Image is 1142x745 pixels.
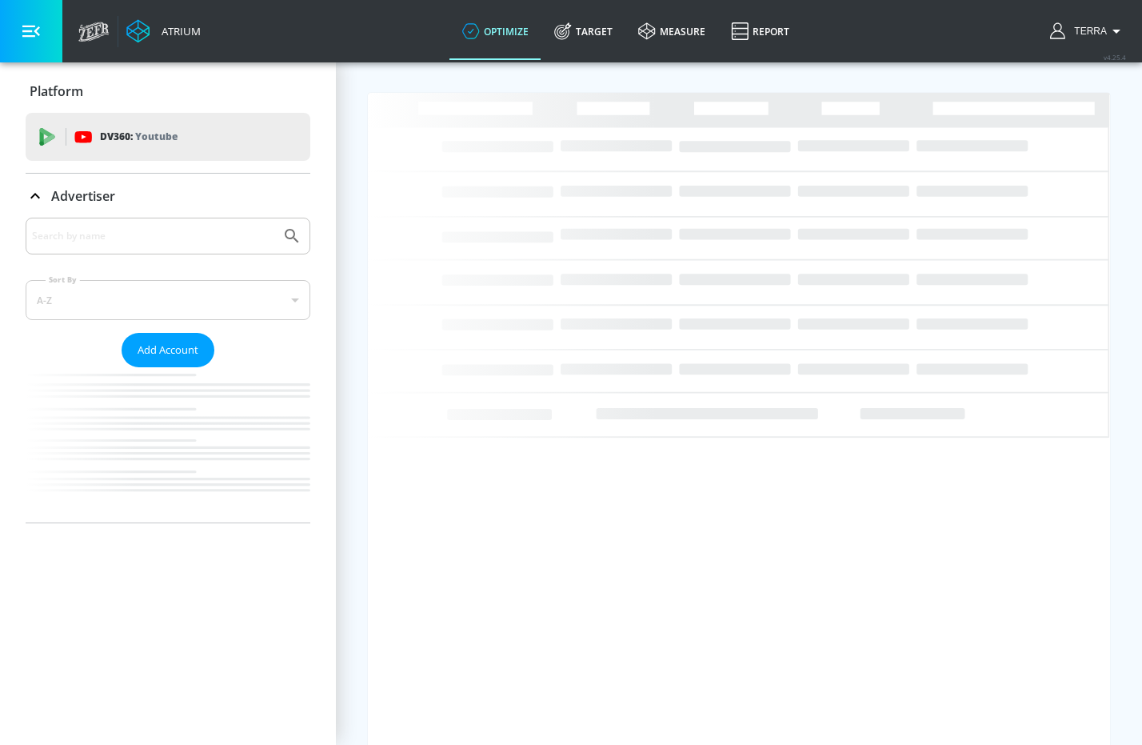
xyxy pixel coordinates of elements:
[1050,22,1126,41] button: Terra
[26,174,310,218] div: Advertiser
[51,187,115,205] p: Advertiser
[718,2,802,60] a: Report
[1104,53,1126,62] span: v 4.25.4
[449,2,541,60] a: optimize
[155,24,201,38] div: Atrium
[26,280,310,320] div: A-Z
[1068,26,1107,37] span: login as: terra.richardson@zefr.com
[541,2,625,60] a: Target
[625,2,718,60] a: measure
[26,367,310,523] nav: list of Advertiser
[135,128,178,145] p: Youtube
[26,69,310,114] div: Platform
[122,333,214,367] button: Add Account
[100,128,178,146] p: DV360:
[32,226,274,246] input: Search by name
[26,218,310,523] div: Advertiser
[138,341,198,359] span: Add Account
[30,82,83,100] p: Platform
[26,113,310,161] div: DV360: Youtube
[126,19,201,43] a: Atrium
[46,274,80,285] label: Sort By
